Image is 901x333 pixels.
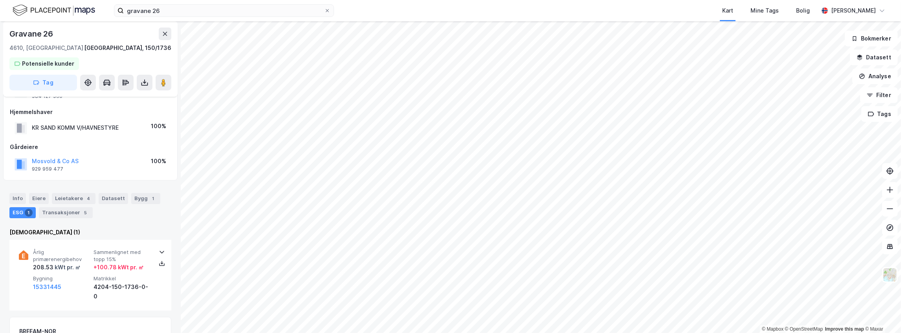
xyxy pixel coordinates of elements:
button: Tags [861,106,898,122]
div: Gårdeiere [10,142,171,152]
div: ESG [9,207,36,218]
div: Leietakere [52,193,95,204]
button: Bokmerker [845,31,898,46]
div: Kontrollprogram for chat [862,295,901,333]
div: KR SAND KOMM V/HAVNESTYRE [32,123,119,132]
span: Sammenlignet med topp 15% [94,249,151,263]
img: logo.f888ab2527a4732fd821a326f86c7f29.svg [13,4,95,17]
button: Tag [9,75,77,90]
div: Info [9,193,26,204]
div: 4610, [GEOGRAPHIC_DATA] [9,43,83,53]
div: 4204-150-1736-0-0 [94,282,151,301]
div: Transaksjoner [39,207,93,218]
a: Mapbox [762,326,784,332]
button: Analyse [852,68,898,84]
input: Søk på adresse, matrikkel, gårdeiere, leietakere eller personer [124,5,324,17]
iframe: Chat Widget [862,295,901,333]
div: 5 [82,209,90,217]
span: Matrikkel [94,275,151,282]
button: Filter [860,87,898,103]
div: Potensielle kunder [22,59,74,68]
div: Hjemmelshaver [10,107,171,117]
div: Bolig [796,6,810,15]
div: 929 959 477 [32,166,63,172]
span: Bygning [33,275,90,282]
div: 1 [149,195,157,202]
div: [GEOGRAPHIC_DATA], 150/1736 [84,43,171,53]
div: Gravane 26 [9,28,55,40]
div: Mine Tags [751,6,779,15]
button: 15331445 [33,282,61,292]
div: Bygg [131,193,160,204]
div: 100% [151,121,166,131]
div: 1 [25,209,33,217]
div: 208.53 [33,263,81,272]
div: [DEMOGRAPHIC_DATA] (1) [9,228,171,237]
div: Kart [722,6,733,15]
span: Årlig primærenergibehov [33,249,90,263]
a: OpenStreetMap [785,326,823,332]
div: 100% [151,156,166,166]
div: 4 [84,195,92,202]
img: Z [883,267,897,282]
div: Datasett [99,193,128,204]
a: Improve this map [825,326,864,332]
div: kWt pr. ㎡ [53,263,81,272]
div: [PERSON_NAME] [831,6,876,15]
button: Datasett [850,50,898,65]
div: Eiere [29,193,49,204]
div: + 100.78 kWt pr. ㎡ [94,263,144,272]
